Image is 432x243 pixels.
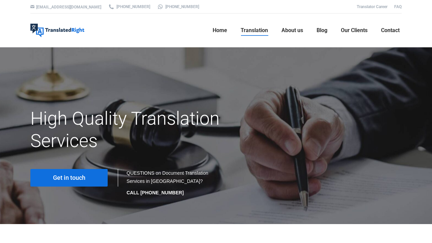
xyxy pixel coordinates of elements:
[211,20,229,41] a: Home
[241,27,268,34] span: Translation
[379,20,402,41] a: Contact
[341,27,368,34] span: Our Clients
[394,4,402,9] a: FAQ
[127,169,209,197] div: QUESTIONS on Document Translation Services in [GEOGRAPHIC_DATA]?
[279,20,305,41] a: About us
[317,27,327,34] span: Blog
[108,4,150,10] a: [PHONE_NUMBER]
[381,27,400,34] span: Contact
[30,107,274,152] h1: High Quality Translation Services
[315,20,329,41] a: Blog
[36,5,101,9] a: [EMAIL_ADDRESS][DOMAIN_NAME]
[157,4,199,10] a: [PHONE_NUMBER]
[30,24,84,37] img: Translated Right
[30,169,108,187] a: Get in touch
[281,27,303,34] span: About us
[239,20,270,41] a: Translation
[127,190,184,195] strong: CALL [PHONE_NUMBER]
[339,20,370,41] a: Our Clients
[213,27,227,34] span: Home
[357,4,387,9] a: Translator Career
[53,174,85,181] span: Get in touch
